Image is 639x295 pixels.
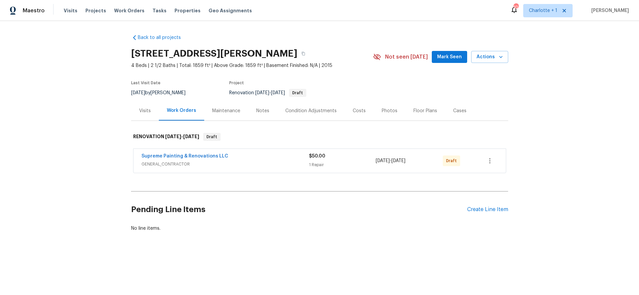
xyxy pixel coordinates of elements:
[152,8,167,13] span: Tasks
[514,4,518,11] div: 101
[529,7,557,14] span: Charlotte + 1
[131,50,297,57] h2: [STREET_ADDRESS][PERSON_NAME]
[167,107,196,114] div: Work Orders
[285,108,337,114] div: Condition Adjustments
[476,53,503,61] span: Actions
[131,225,508,232] div: No line items.
[229,91,306,95] span: Renovation
[467,206,508,213] div: Create Line Item
[131,194,467,225] h2: Pending Line Items
[413,108,437,114] div: Floor Plans
[141,154,228,158] a: Supreme Painting & Renovations LLC
[131,81,161,85] span: Last Visit Date
[212,108,240,114] div: Maintenance
[309,161,376,168] div: 1 Repair
[209,7,252,14] span: Geo Assignments
[471,51,508,63] button: Actions
[131,91,145,95] span: [DATE]
[376,158,390,163] span: [DATE]
[23,7,45,14] span: Maestro
[64,7,77,14] span: Visits
[256,108,269,114] div: Notes
[385,54,428,60] span: Not seen [DATE]
[453,108,466,114] div: Cases
[229,81,244,85] span: Project
[353,108,366,114] div: Costs
[446,157,459,164] span: Draft
[85,7,106,14] span: Projects
[437,53,462,61] span: Mark Seen
[297,48,309,60] button: Copy Address
[255,91,269,95] span: [DATE]
[165,134,181,139] span: [DATE]
[589,7,629,14] span: [PERSON_NAME]
[131,89,194,97] div: by [PERSON_NAME]
[141,161,309,167] span: GENERAL_CONTRACTOR
[183,134,199,139] span: [DATE]
[271,91,285,95] span: [DATE]
[114,7,144,14] span: Work Orders
[382,108,397,114] div: Photos
[165,134,199,139] span: -
[175,7,201,14] span: Properties
[391,158,405,163] span: [DATE]
[290,91,306,95] span: Draft
[376,157,405,164] span: -
[139,108,151,114] div: Visits
[131,126,508,147] div: RENOVATION [DATE]-[DATE]Draft
[133,133,199,141] h6: RENOVATION
[309,154,325,158] span: $50.00
[204,134,220,140] span: Draft
[131,34,195,41] a: Back to all projects
[255,91,285,95] span: -
[131,62,373,69] span: 4 Beds | 2 1/2 Baths | Total: 1859 ft² | Above Grade: 1859 ft² | Basement Finished: N/A | 2015
[432,51,467,63] button: Mark Seen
